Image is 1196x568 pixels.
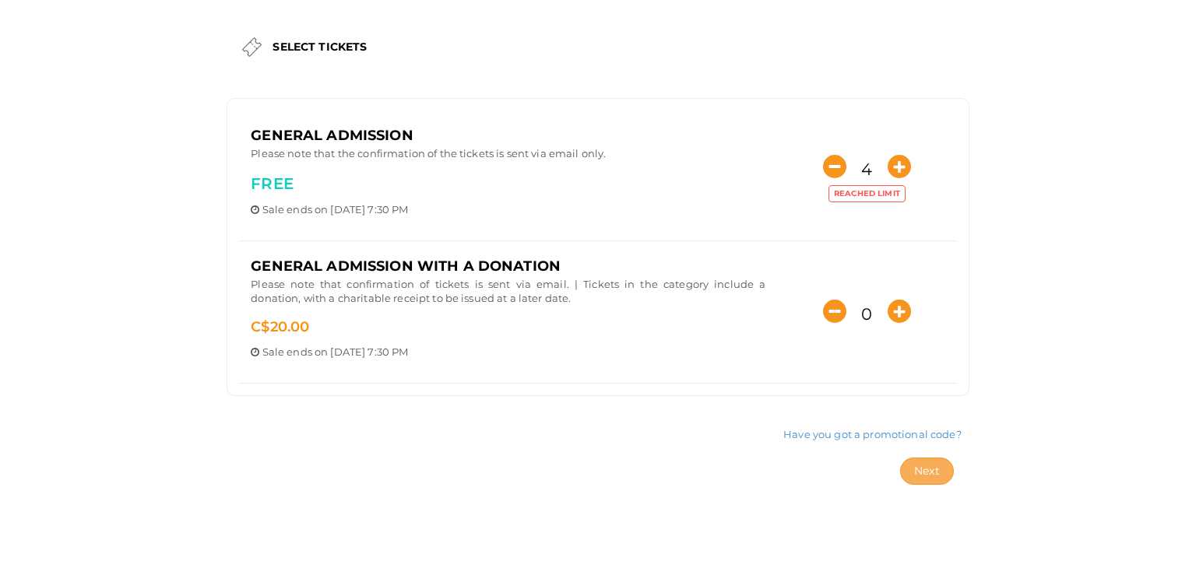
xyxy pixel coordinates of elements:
span: General Admission with a donation [251,258,561,275]
span: Sale [262,345,285,358]
label: SELECT TICKETS [273,39,367,54]
p: ends on [DATE] 7:30 PM [251,345,765,359]
label: Reached limit [828,185,906,202]
img: ticket.png [242,37,262,57]
button: Next [900,458,954,485]
p: FREE [251,173,765,195]
p: Please note that confirmation of tickets is sent via email. | Tickets in the category include a d... [251,277,765,310]
p: ends on [DATE] 7:30 PM [251,202,765,217]
span: Next [914,464,940,478]
span: General Admission [251,127,413,144]
a: Have you got a promotional code? [783,428,961,440]
span: Sale [262,203,285,216]
span: C$ [251,318,269,335]
p: Please note that the confirmation of the tickets is sent via email only. [251,146,765,165]
span: 20.00 [251,318,309,335]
